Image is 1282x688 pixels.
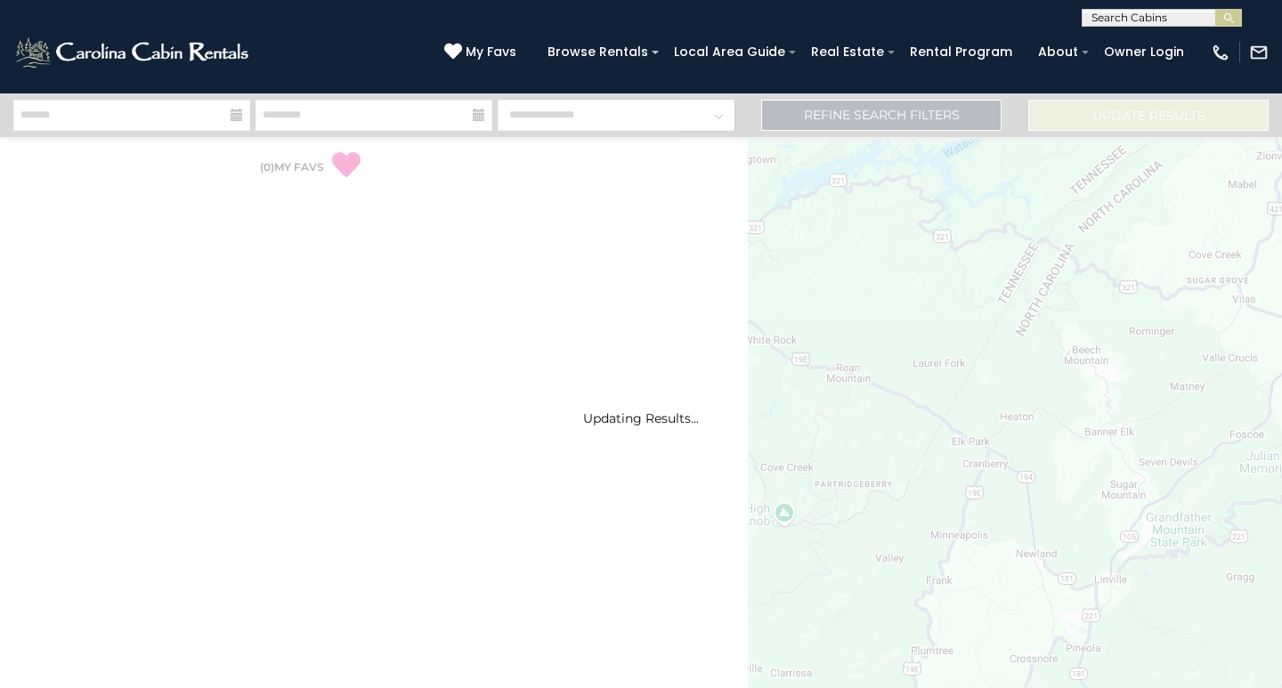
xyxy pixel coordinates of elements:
img: White-1-2.png [13,35,254,70]
a: Owner Login [1095,38,1193,66]
img: mail-regular-white.png [1249,43,1269,62]
a: Rental Program [901,38,1021,66]
a: My Favs [444,43,521,62]
a: Local Area Guide [665,38,794,66]
a: About [1029,38,1087,66]
a: Real Estate [802,38,893,66]
a: Browse Rentals [539,38,657,66]
span: My Favs [466,43,516,61]
img: phone-regular-white.png [1211,43,1230,62]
